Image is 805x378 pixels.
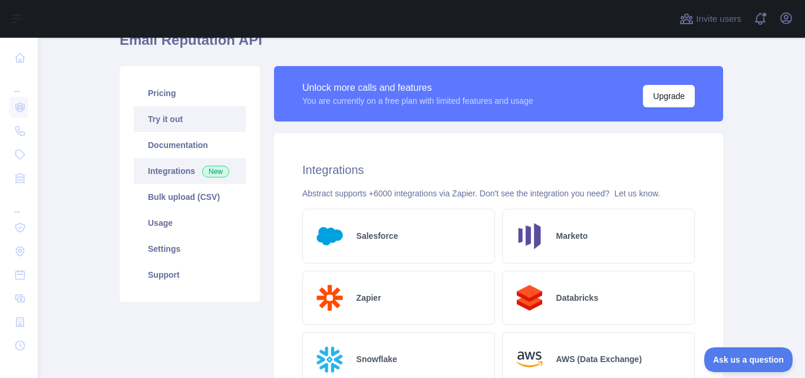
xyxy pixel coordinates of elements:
[677,9,744,28] button: Invite users
[134,236,246,262] a: Settings
[512,281,547,315] img: Logo
[357,292,381,304] h2: Zapier
[134,132,246,158] a: Documentation
[696,12,741,26] span: Invite users
[512,342,547,377] img: Logo
[202,166,229,178] span: New
[302,188,695,199] div: Abstract supports +6000 integrations via Zapier. Don't see the integration you need?
[312,342,347,377] img: Logo
[556,292,599,304] h2: Databricks
[556,353,642,365] h2: AWS (Data Exchange)
[9,191,28,215] div: ...
[302,95,533,107] div: You are currently on a free plan with limited features and usage
[312,219,347,254] img: Logo
[134,210,246,236] a: Usage
[643,85,695,107] button: Upgrade
[134,80,246,106] a: Pricing
[134,158,246,184] a: Integrations New
[134,262,246,288] a: Support
[512,219,547,254] img: Logo
[704,347,793,372] iframe: Toggle Customer Support
[134,184,246,210] a: Bulk upload (CSV)
[556,230,588,242] h2: Marketo
[357,353,397,365] h2: Snowflake
[614,189,660,198] a: Let us know.
[120,31,723,59] h1: Email Reputation API
[357,230,398,242] h2: Salesforce
[9,71,28,94] div: ...
[312,281,347,315] img: Logo
[302,162,695,178] h2: Integrations
[134,106,246,132] a: Try it out
[302,81,533,95] div: Unlock more calls and features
